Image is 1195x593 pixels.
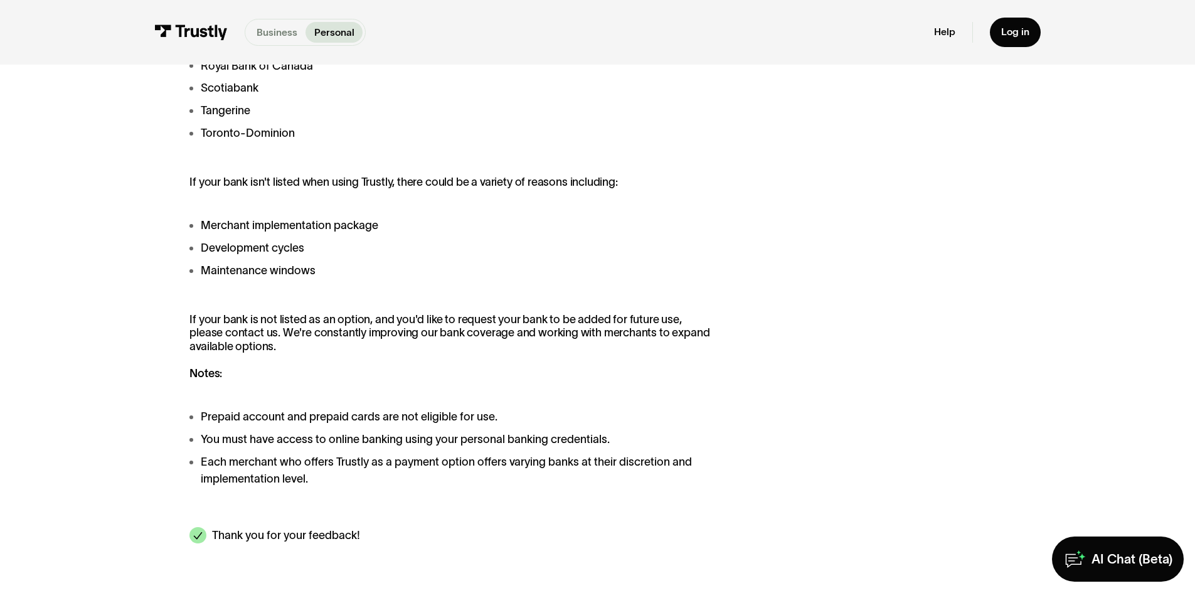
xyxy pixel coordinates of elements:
div: Log in [1001,26,1029,38]
strong: Notes [189,367,220,380]
li: Tangerine [189,102,714,119]
li: Development cycles [189,240,714,257]
li: Maintenance windows [189,262,714,279]
li: Scotiabank [189,80,714,97]
div: AI Chat (Beta) [1091,551,1172,567]
img: Trustly Logo [154,24,228,40]
div: Thank you for your feedback! [212,527,360,544]
p: Business [257,25,297,40]
li: Prepaid account and prepaid cards are not eligible for use. [189,409,714,425]
li: Merchant implementation package [189,217,714,234]
p: Personal [314,25,354,40]
a: Personal [305,22,363,43]
li: Royal Bank of Canada [189,58,714,75]
a: AI Chat (Beta) [1052,537,1184,582]
a: Log in [990,18,1041,47]
li: Each merchant who offers Trustly as a payment option offers varying banks at their discretion and... [189,454,714,488]
p: If your bank is not listed as an option, and you'd like to request your bank to be added for futu... [189,313,714,381]
p: If your bank isn't listed when using Trustly, there could be a variety of reasons including: [189,176,714,190]
li: Toronto-Dominion [189,125,714,142]
a: Business [248,22,305,43]
li: You must have access to online banking using your personal banking credentials. [189,431,714,448]
a: Help [934,26,955,38]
